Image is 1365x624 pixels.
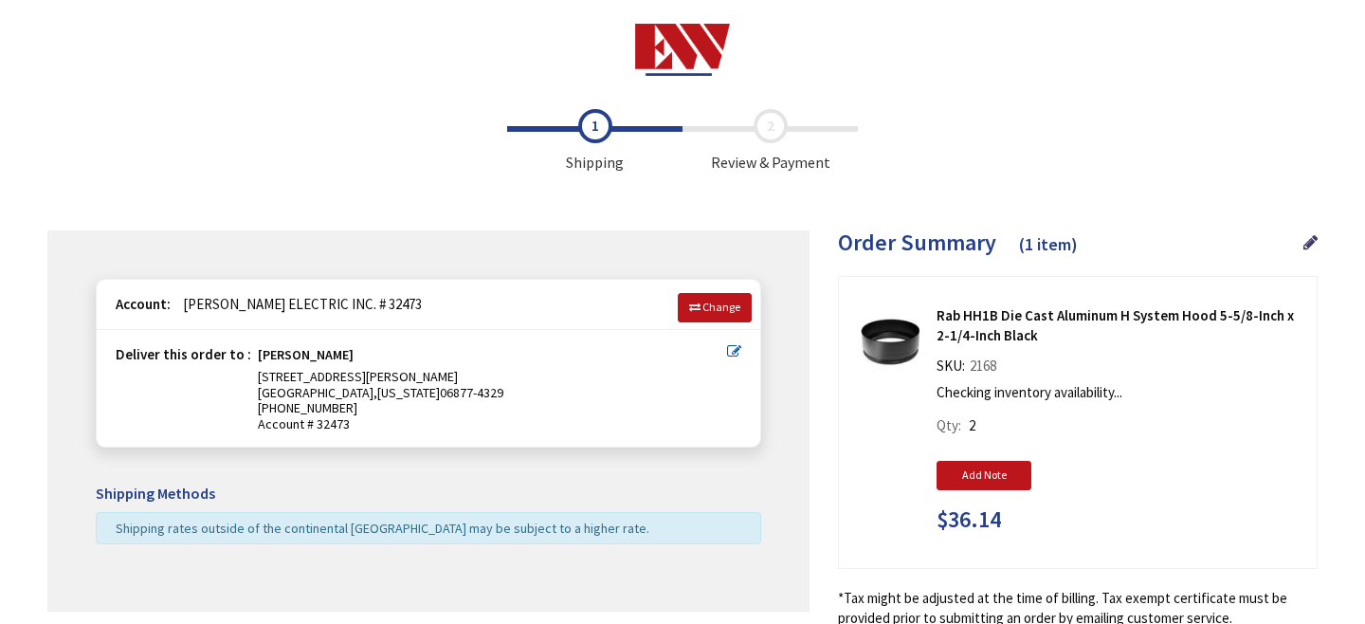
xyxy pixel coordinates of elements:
strong: Deliver this order to : [116,345,251,363]
a: Change [678,293,752,321]
span: [GEOGRAPHIC_DATA], [258,384,377,401]
span: [US_STATE] [377,384,440,401]
span: 2 [969,416,975,434]
span: Order Summary [838,228,996,257]
span: Review & Payment [682,109,858,174]
span: Shipping rates outside of the continental [GEOGRAPHIC_DATA] may be subject to a higher rate. [116,520,649,537]
span: Account # 32473 [258,416,727,432]
span: [STREET_ADDRESS][PERSON_NAME] [258,368,458,385]
strong: Account: [116,295,171,313]
span: Change [702,300,740,314]
span: [PERSON_NAME] ELECTRIC INC. # 32473 [173,295,422,313]
h5: Shipping Methods [96,486,761,503]
span: 2168 [965,357,1001,375]
img: Electrical Wholesalers, Inc. [635,24,731,76]
span: (1 item) [1019,233,1078,255]
span: Qty [937,416,958,434]
div: SKU: [937,356,1001,382]
span: Shipping [507,109,682,174]
span: [PHONE_NUMBER] [258,399,357,416]
strong: [PERSON_NAME] [258,347,354,369]
img: Rab HH1B Die Cast Aluminum H System Hood 5-5/8-Inch x 2-1/4-Inch Black [861,313,919,372]
span: $36.14 [937,507,1001,532]
span: 06877-4329 [440,384,503,401]
p: Checking inventory availability... [937,382,1293,402]
strong: Rab HH1B Die Cast Aluminum H System Hood 5-5/8-Inch x 2-1/4-Inch Black [937,305,1302,346]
